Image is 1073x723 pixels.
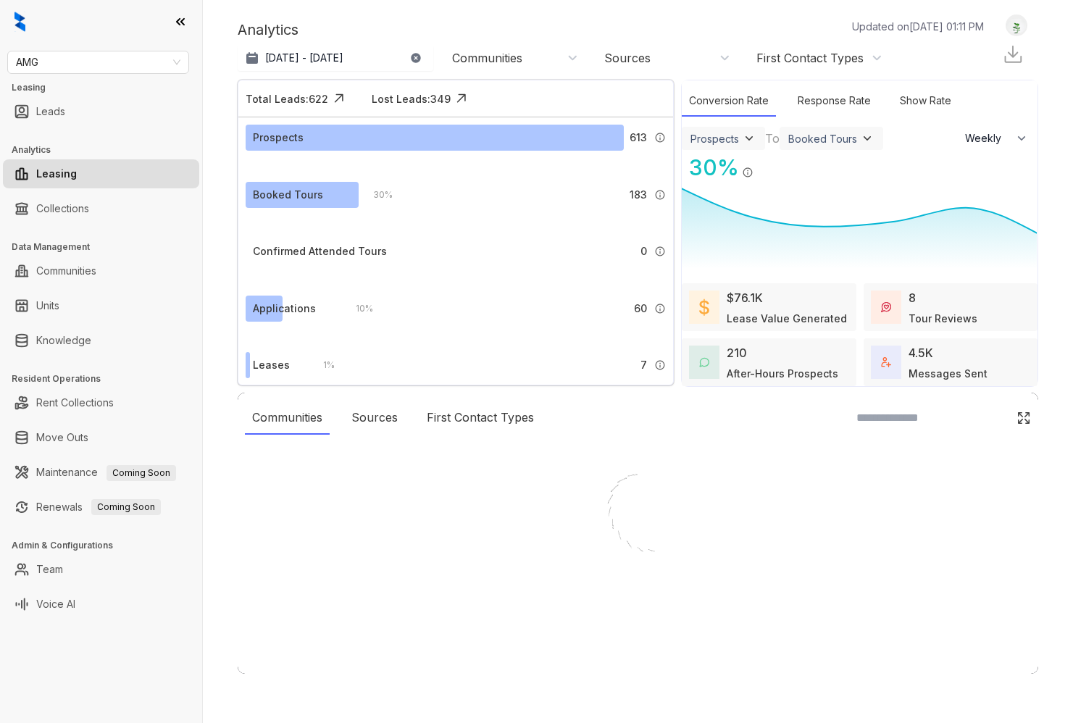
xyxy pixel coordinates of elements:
[654,189,666,201] img: Info
[3,590,199,619] li: Voice AI
[14,12,25,32] img: logo
[253,357,290,373] div: Leases
[372,91,451,106] div: Lost Leads: 349
[727,344,747,361] div: 210
[630,130,647,146] span: 613
[238,45,433,71] button: [DATE] - [DATE]
[419,401,541,435] div: First Contact Types
[654,303,666,314] img: Info
[238,19,298,41] p: Analytics
[909,366,988,381] div: Messages Sent
[727,311,847,326] div: Lease Value Generated
[265,51,343,65] p: [DATE] - [DATE]
[909,289,916,306] div: 8
[654,359,666,371] img: Info
[253,187,323,203] div: Booked Tours
[91,499,161,515] span: Coming Soon
[36,194,89,223] a: Collections
[690,133,739,145] div: Prospects
[309,357,335,373] div: 1 %
[956,125,1037,151] button: Weekly
[36,97,65,126] a: Leads
[756,50,864,66] div: First Contact Types
[3,291,199,320] li: Units
[341,301,373,317] div: 10 %
[359,187,393,203] div: 30 %
[727,289,763,306] div: $76.1K
[3,388,199,417] li: Rent Collections
[3,493,199,522] li: Renewals
[788,133,857,145] div: Booked Tours
[12,539,202,552] h3: Admin & Configurations
[765,130,780,147] div: To
[16,51,180,73] span: AMG
[742,131,756,146] img: ViewFilterArrow
[253,130,304,146] div: Prospects
[699,298,709,316] img: LeaseValue
[1006,18,1027,33] img: UserAvatar
[36,159,77,188] a: Leasing
[12,143,202,156] h3: Analytics
[640,243,647,259] span: 0
[753,154,775,175] img: Click Icon
[654,132,666,143] img: Info
[566,443,711,588] img: Loader
[3,423,199,452] li: Move Outs
[727,366,838,381] div: After-Hours Prospects
[3,256,199,285] li: Communities
[12,372,202,385] h3: Resident Operations
[965,131,1009,146] span: Weekly
[3,194,199,223] li: Collections
[860,131,874,146] img: ViewFilterArrow
[682,151,739,184] div: 30 %
[36,493,161,522] a: RenewalsComing Soon
[3,458,199,487] li: Maintenance
[3,97,199,126] li: Leads
[909,311,977,326] div: Tour Reviews
[612,588,664,603] div: Loading...
[881,357,891,367] img: TotalFum
[604,50,651,66] div: Sources
[3,159,199,188] li: Leasing
[36,590,75,619] a: Voice AI
[36,291,59,320] a: Units
[3,555,199,584] li: Team
[36,555,63,584] a: Team
[451,88,472,109] img: Click Icon
[36,326,91,355] a: Knowledge
[909,344,933,361] div: 4.5K
[654,246,666,257] img: Info
[3,326,199,355] li: Knowledge
[634,301,647,317] span: 60
[1002,43,1024,65] img: Download
[36,388,114,417] a: Rent Collections
[742,167,753,178] img: Info
[852,19,984,34] p: Updated on [DATE] 01:11 PM
[699,357,709,368] img: AfterHoursConversations
[12,241,202,254] h3: Data Management
[253,243,387,259] div: Confirmed Attended Tours
[36,423,88,452] a: Move Outs
[790,85,878,117] div: Response Rate
[245,401,330,435] div: Communities
[12,81,202,94] h3: Leasing
[630,187,647,203] span: 183
[881,302,891,312] img: TourReviews
[682,85,776,117] div: Conversion Rate
[452,50,522,66] div: Communities
[253,301,316,317] div: Applications
[36,256,96,285] a: Communities
[986,411,998,424] img: SearchIcon
[893,85,959,117] div: Show Rate
[246,91,328,106] div: Total Leads: 622
[328,88,350,109] img: Click Icon
[344,401,405,435] div: Sources
[640,357,647,373] span: 7
[1016,411,1031,425] img: Click Icon
[107,465,176,481] span: Coming Soon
